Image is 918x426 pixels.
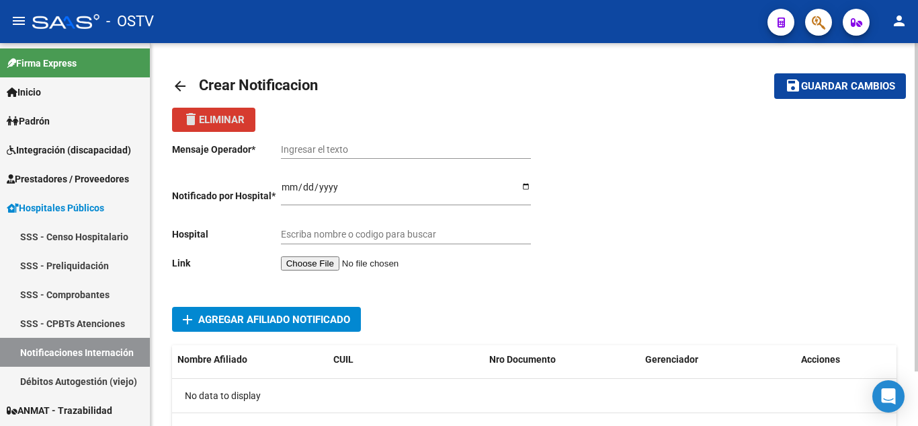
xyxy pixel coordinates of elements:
span: - OSTV [106,7,154,36]
span: ANMAT - Trazabilidad [7,403,112,418]
mat-icon: menu [11,13,27,29]
datatable-header-cell: Gerenciador [640,345,796,374]
p: Link [172,256,281,271]
button: Guardar cambios [774,73,906,98]
button: Agregar Afiliado Notificado [172,307,361,332]
mat-icon: save [785,77,801,94]
span: Padrón [7,114,50,129]
datatable-header-cell: Nro Documento [484,345,640,374]
span: Nro Documento [489,354,556,365]
span: Nombre Afiliado [177,354,247,365]
mat-icon: delete [183,111,199,127]
datatable-header-cell: CUIL [328,345,484,374]
span: Eliminar [183,114,245,126]
button: Eliminar [172,108,255,132]
p: Hospital [172,227,281,242]
span: Prestadores / Proveedores [7,172,129,186]
mat-icon: add [179,312,196,328]
mat-icon: arrow_back [172,78,188,94]
span: Hospitales Públicos [7,201,104,215]
mat-icon: person [891,13,907,29]
span: Agregar Afiliado Notificado [198,314,350,326]
span: Guardar cambios [801,81,895,93]
span: Inicio [7,85,41,100]
span: Gerenciador [645,354,698,365]
span: Acciones [801,354,840,365]
datatable-header-cell: Nombre Afiliado [172,345,328,374]
p: Mensaje Operador [172,142,281,157]
span: Crear Notificacion [199,77,318,94]
div: No data to display [172,379,896,413]
span: Firma Express [7,56,77,71]
span: CUIL [333,354,353,365]
span: Integración (discapacidad) [7,143,131,157]
div: Open Intercom Messenger [872,380,905,413]
p: Notificado por Hospital [172,188,281,203]
datatable-header-cell: Acciones [796,345,896,374]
